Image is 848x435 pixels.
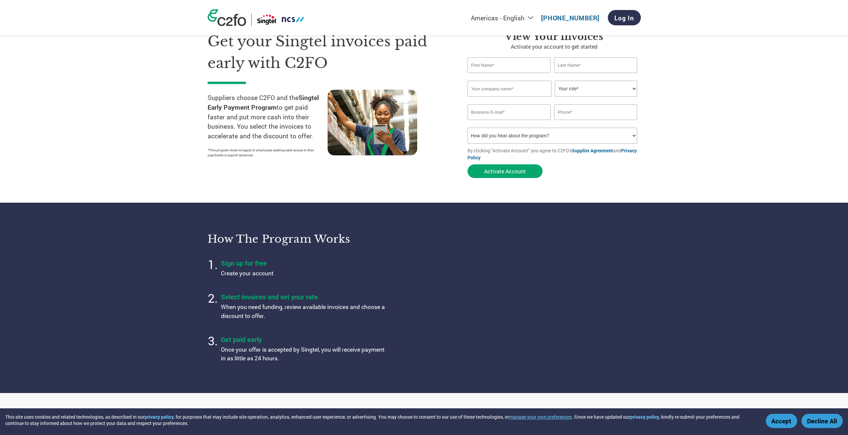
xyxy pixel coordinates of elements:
a: Supplier Agreement [572,147,613,154]
img: Singtel [257,14,305,26]
p: When you need funding, review available invoices and choose a discount to offer. [221,303,388,320]
h3: How the program works [208,232,416,246]
p: Once your offer is accepted by Singtel, you will receive payment in as little as 24 hours. [221,345,388,363]
a: Privacy Policy [467,147,637,161]
img: c2fo logo [208,9,246,26]
a: privacy policy [630,414,659,420]
input: Your company name* [467,81,551,97]
h3: View Your Invoices [467,31,641,43]
h1: Get your Singtel invoices paid early with C2FO [208,31,447,74]
p: Activate your account to get started [467,43,641,51]
select: Title/Role [555,81,637,97]
div: Inavlid Email Address [467,121,551,125]
button: Accept [766,414,797,428]
div: Inavlid Phone Number [554,121,637,125]
div: This site uses cookies and related technologies, as described in our , for purposes that may incl... [5,414,756,426]
div: Invalid company name or company name is too long [467,97,637,102]
div: Invalid last name or last name is too long [554,74,637,78]
input: Invalid Email format [467,104,551,120]
p: Suppliers choose C2FO and the to get paid faster and put more cash into their business. You selec... [208,93,328,141]
h4: Sign up for free [221,259,388,267]
button: Activate Account [467,164,542,178]
p: By clicking "Activate Account" you agree to C2FO's and [467,147,641,161]
p: *This program does not apply to employees seeking early access to their paychecks or payroll adva... [208,148,321,158]
a: Log In [608,10,641,25]
a: privacy policy [145,414,174,420]
p: Create your account [221,269,388,278]
a: [PHONE_NUMBER] [541,14,599,22]
button: manage your own preferences [509,414,572,420]
strong: Singtel Early Payment Program [208,93,319,111]
h4: Select invoices and set your rate [221,292,388,301]
div: Invalid first name or first name is too long [467,74,551,78]
h4: Get paid early [221,335,388,344]
button: Decline All [801,414,843,428]
img: supply chain worker [328,90,417,155]
input: Phone* [554,104,637,120]
input: Last Name* [554,57,637,73]
input: First Name* [467,57,551,73]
